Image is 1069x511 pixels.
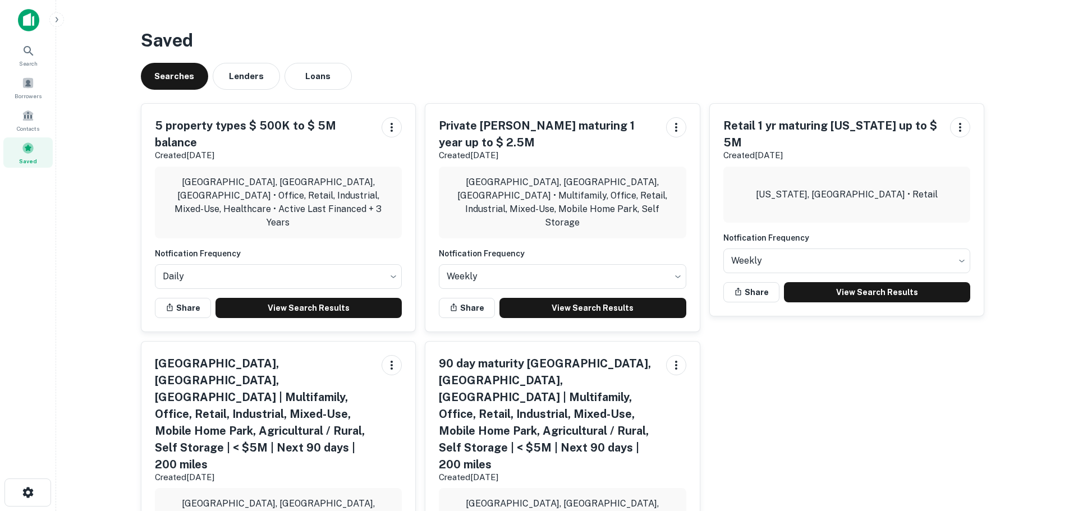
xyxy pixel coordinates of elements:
a: View Search Results [784,282,971,302]
p: Created [DATE] [155,149,373,162]
button: Share [723,282,779,302]
h5: 90 day maturity [GEOGRAPHIC_DATA], [GEOGRAPHIC_DATA], [GEOGRAPHIC_DATA] | Multifamily, Office, Re... [439,355,657,473]
iframe: Chat Widget [1013,421,1069,475]
button: Share [155,298,211,318]
a: Borrowers [3,72,53,103]
img: capitalize-icon.png [18,9,39,31]
span: Search [19,59,38,68]
h6: Notfication Frequency [439,247,686,260]
p: [US_STATE], [GEOGRAPHIC_DATA] • Retail [756,188,938,201]
a: View Search Results [499,298,686,318]
p: Created [DATE] [439,149,657,162]
p: Created [DATE] [155,471,373,484]
h3: Saved [141,27,985,54]
h5: Retail 1 yr maturing [US_STATE] up to $ 5M [723,117,942,151]
a: Contacts [3,105,53,135]
p: [GEOGRAPHIC_DATA], [GEOGRAPHIC_DATA], [GEOGRAPHIC_DATA] • Office, Retail, Industrial, Mixed-Use, ... [164,176,393,229]
p: Created [DATE] [439,471,657,484]
button: Share [439,298,495,318]
h5: 5 property types $ 500K to $ 5M balance [155,117,373,151]
a: Search [3,40,53,70]
a: Saved [3,137,53,168]
h6: Notfication Frequency [155,247,402,260]
h5: Private [PERSON_NAME] maturing 1 year up to $ 2.5M [439,117,657,151]
div: Without label [723,245,971,277]
div: Without label [439,261,686,292]
p: [GEOGRAPHIC_DATA], [GEOGRAPHIC_DATA], [GEOGRAPHIC_DATA] • Multifamily, Office, Retail, Industrial... [448,176,677,229]
button: Searches [141,63,208,90]
span: Borrowers [15,91,42,100]
h5: [GEOGRAPHIC_DATA], [GEOGRAPHIC_DATA], [GEOGRAPHIC_DATA] | Multifamily, Office, Retail, Industrial... [155,355,373,473]
button: Loans [285,63,352,90]
div: Without label [155,261,402,292]
p: Created [DATE] [723,149,942,162]
button: Lenders [213,63,280,90]
a: View Search Results [215,298,402,318]
span: Contacts [17,124,39,133]
span: Saved [19,156,37,165]
h6: Notfication Frequency [723,232,971,244]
